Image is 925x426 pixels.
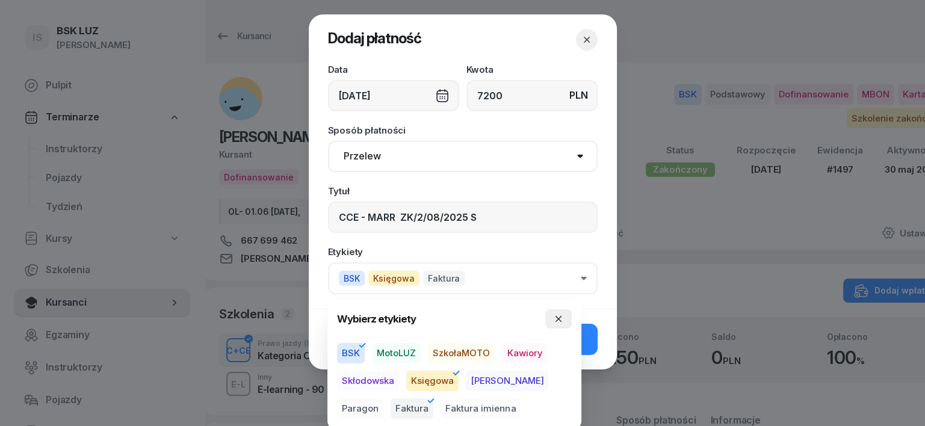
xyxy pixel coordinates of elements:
[391,398,433,419] button: Faktura
[328,262,598,294] button: BSKKsięgowaFaktura
[337,398,383,419] button: Paragon
[441,398,521,419] button: Faktura imienna
[337,311,416,327] h4: Wybierz etykiety
[502,343,547,363] button: Kawiory
[466,371,548,391] button: [PERSON_NAME]
[423,271,465,286] span: Faktura
[337,371,399,391] button: Skłodowska
[466,80,598,111] input: 0
[368,271,419,286] span: Księgowa
[372,343,421,363] button: MotoLUZ
[337,343,365,363] button: BSK
[339,271,365,286] span: BSK
[328,29,421,47] span: Dodaj płatność
[406,371,459,391] button: Księgowa
[328,202,598,233] input: Np. zaliczka, pierwsza rata...
[428,343,495,363] button: SzkołaMOTO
